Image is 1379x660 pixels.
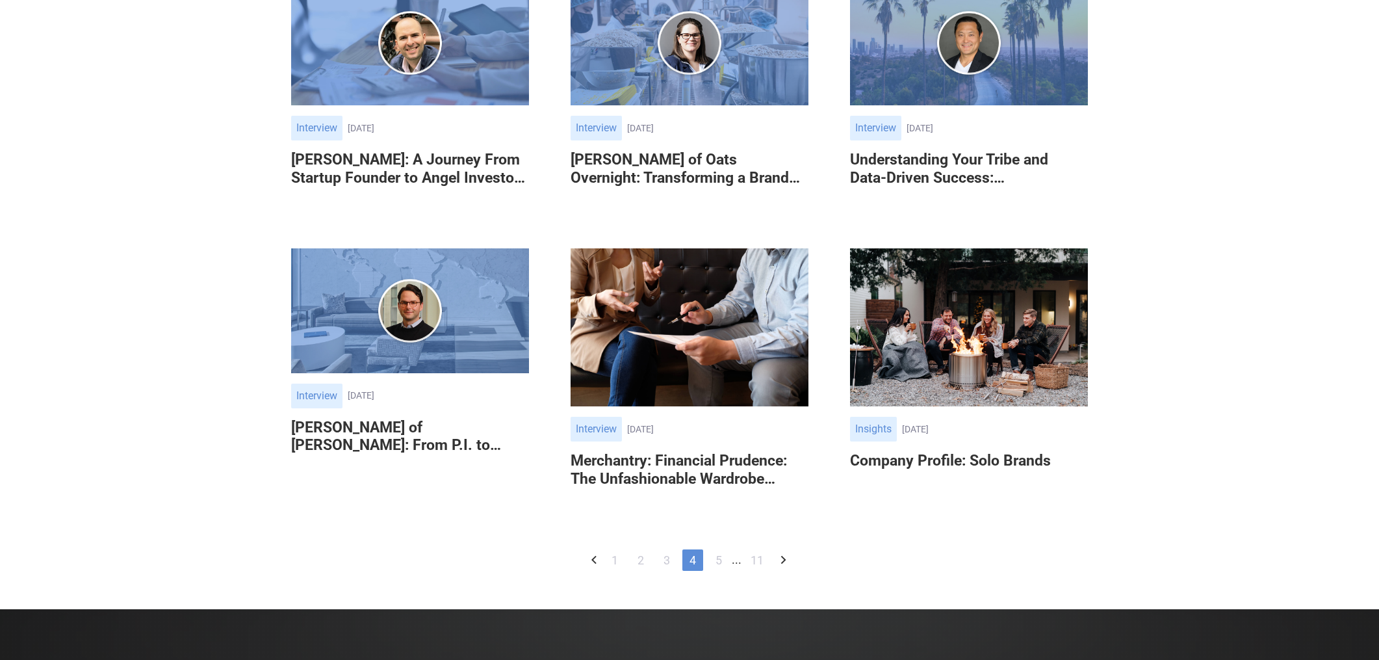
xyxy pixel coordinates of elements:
[571,452,808,488] h6: Merchantry: Financial Prudence: The Unfashionable Wardrobe Essential for Brand Owners
[850,417,897,442] div: Insights
[291,151,529,187] h6: [PERSON_NAME]: A Journey From Startup Founder to Angel Investor at [DOMAIN_NAME]
[732,551,741,568] div: ...
[291,384,342,408] div: Interview
[604,549,625,571] a: 1
[571,248,808,508] a: Interview[DATE]Merchantry: Financial Prudence: The Unfashionable Wardrobe Essential for Brand Owners
[291,248,529,474] a: Interview[DATE][PERSON_NAME] of [PERSON_NAME]: From P.I. to Analyst - Business Insights from a Li...
[850,116,901,140] div: Interview
[773,549,793,571] a: Next Page
[571,116,622,140] div: Interview
[348,390,529,401] div: [DATE]
[291,549,1087,571] div: List
[850,248,1088,407] img: Company Profile: Solo Brands
[291,248,529,373] img: Dylan Carden of William Blair: From P.I. to Analyst - Business Insights from a Life-Long Researcher
[902,424,1088,435] div: [DATE]
[907,123,1088,134] div: [DATE]
[627,424,808,435] div: [DATE]
[571,151,808,187] h6: [PERSON_NAME] of Oats Overnight: Transforming a Brand from Good to Great
[850,452,1088,470] h6: Company Profile: Solo Brands
[708,549,729,571] a: 5
[291,419,529,455] h6: [PERSON_NAME] of [PERSON_NAME]: From P.I. to Analyst - Business Insights from a Life-Long Researcher
[744,549,770,571] a: 11
[571,417,622,442] div: Interview
[850,248,1088,490] a: Insights[DATE]Company Profile: Solo Brands
[571,248,808,407] img: Merchantry: Financial Prudence: The Unfashionable Wardrobe Essential for Brand Owners
[850,151,1088,187] h6: Understanding Your Tribe and Data-Driven Success: [PERSON_NAME], Founder of Provenance
[656,549,677,571] a: 3
[630,549,651,571] a: 2
[682,549,703,571] a: 4
[348,123,529,134] div: [DATE]
[627,123,808,134] div: [DATE]
[291,116,342,140] div: Interview
[586,549,602,571] a: Previous Page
